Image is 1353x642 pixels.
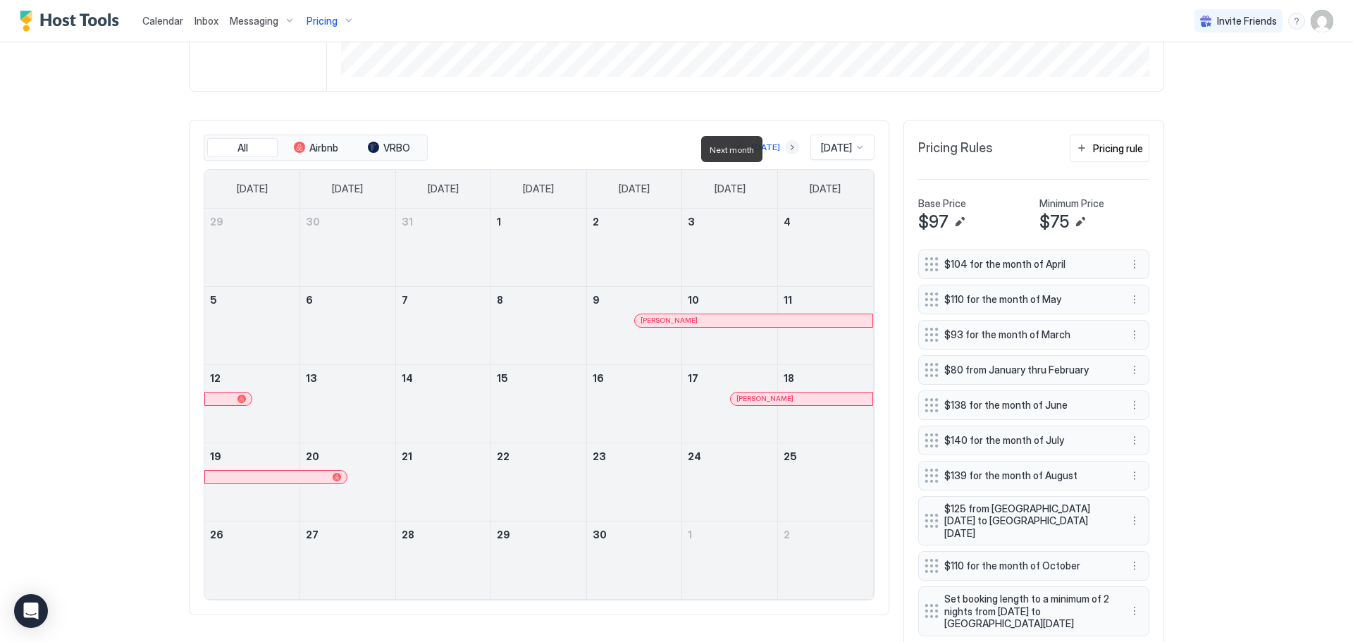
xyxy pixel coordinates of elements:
div: menu [1126,326,1143,343]
span: $80 from January thru February [944,364,1112,376]
a: October 31, 2023 [396,209,491,235]
span: $97 [918,211,949,233]
span: 30 [306,216,320,228]
a: November 27, 2023 [300,521,395,548]
span: 28 [402,529,414,541]
button: More options [1126,362,1143,378]
span: [DATE] [428,183,459,195]
button: Edit [1072,214,1089,230]
a: Calendar [142,13,183,28]
a: November 18, 2023 [778,365,873,391]
a: November 17, 2023 [682,365,777,391]
span: Inbox [194,15,218,27]
a: November 6, 2023 [300,287,395,313]
a: Host Tools Logo [20,11,125,32]
span: 11 [784,294,792,306]
td: November 5, 2023 [204,286,300,364]
a: November 23, 2023 [587,443,682,469]
a: Wednesday [509,170,568,208]
button: All [207,138,278,158]
td: December 1, 2023 [682,521,778,599]
span: 1 [688,529,692,541]
span: [DATE] [821,142,852,154]
span: 13 [306,372,317,384]
span: Messaging [230,15,278,27]
span: Airbnb [309,142,338,154]
span: $138 for the month of June [944,399,1112,412]
div: $125 from [GEOGRAPHIC_DATA][DATE] to [GEOGRAPHIC_DATA][DATE] menu [918,496,1149,546]
a: November 19, 2023 [204,443,299,469]
div: $110 for the month of October menu [918,551,1149,581]
td: November 24, 2023 [682,443,778,521]
span: 22 [497,450,509,462]
a: December 2, 2023 [778,521,873,548]
span: 12 [210,372,221,384]
div: menu [1126,291,1143,308]
span: Base Price [918,197,966,210]
div: menu [1126,467,1143,484]
a: November 22, 2023 [491,443,586,469]
span: 7 [402,294,408,306]
a: November 2, 2023 [587,209,682,235]
span: $139 for the month of August [944,469,1112,482]
td: November 13, 2023 [300,364,396,443]
a: November 24, 2023 [682,443,777,469]
span: 17 [688,372,698,384]
div: menu [1126,557,1143,574]
td: November 14, 2023 [395,364,491,443]
td: November 8, 2023 [491,286,587,364]
a: November 25, 2023 [778,443,873,469]
div: [PERSON_NAME] [736,394,867,403]
span: 25 [784,450,797,462]
div: [PERSON_NAME] [641,316,867,325]
div: menu [1126,603,1143,619]
span: 21 [402,450,412,462]
span: Next month [710,144,754,155]
button: More options [1126,557,1143,574]
a: October 30, 2023 [300,209,395,235]
button: More options [1126,256,1143,273]
span: [DATE] [619,183,650,195]
span: 29 [210,216,223,228]
a: November 12, 2023 [204,365,299,391]
span: 9 [593,294,600,306]
a: November 21, 2023 [396,443,491,469]
span: Calendar [142,15,183,27]
td: November 21, 2023 [395,443,491,521]
span: Pricing Rules [918,140,993,156]
span: Invite Friends [1217,15,1277,27]
td: November 3, 2023 [682,209,778,287]
span: $110 for the month of May [944,293,1112,306]
td: November 27, 2023 [300,521,396,599]
button: VRBO [354,138,424,158]
span: $75 [1039,211,1069,233]
span: [DATE] [332,183,363,195]
span: 16 [593,372,604,384]
span: Set booking length to a minimum of 2 nights from [DATE] to [GEOGRAPHIC_DATA][DATE] [944,593,1112,630]
a: November 29, 2023 [491,521,586,548]
span: 19 [210,450,221,462]
a: November 26, 2023 [204,521,299,548]
a: December 1, 2023 [682,521,777,548]
td: November 26, 2023 [204,521,300,599]
span: $93 for the month of March [944,328,1112,341]
span: 24 [688,450,701,462]
span: $110 for the month of October [944,560,1112,572]
a: November 15, 2023 [491,365,586,391]
td: November 12, 2023 [204,364,300,443]
span: [DATE] [523,183,554,195]
a: Friday [700,170,760,208]
a: November 9, 2023 [587,287,682,313]
td: November 9, 2023 [586,286,682,364]
div: $138 for the month of June menu [918,390,1149,420]
div: tab-group [204,135,428,161]
div: Pricing rule [1093,141,1143,156]
span: Minimum Price [1039,197,1104,210]
a: Inbox [194,13,218,28]
td: November 15, 2023 [491,364,587,443]
td: October 29, 2023 [204,209,300,287]
span: 29 [497,529,510,541]
a: Thursday [605,170,664,208]
span: 2 [784,529,790,541]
